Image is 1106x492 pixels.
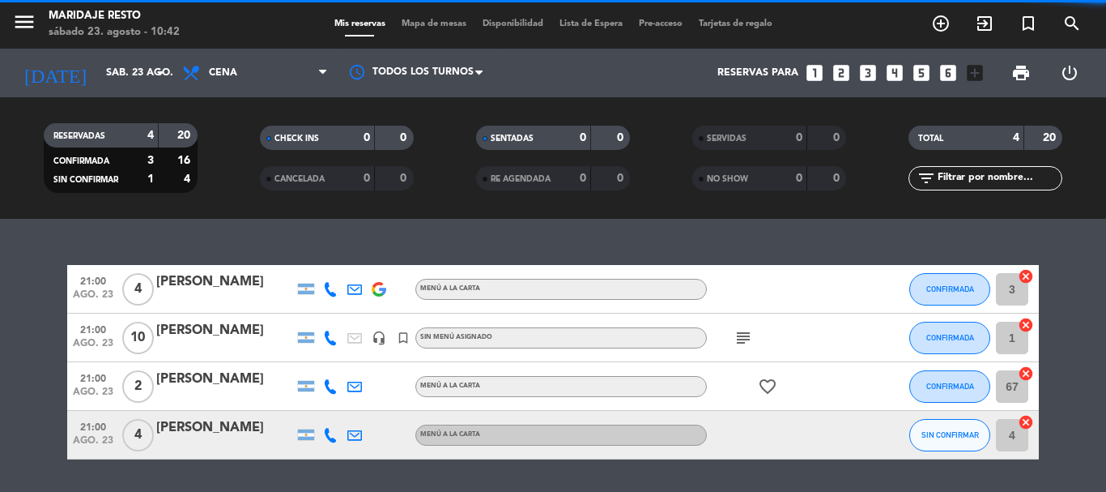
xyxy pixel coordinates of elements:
span: CONFIRMADA [926,333,974,342]
span: 21:00 [73,417,113,435]
strong: 4 [1013,132,1019,143]
i: cancel [1018,317,1034,333]
strong: 0 [364,132,370,143]
i: search [1062,14,1082,33]
strong: 20 [1043,132,1059,143]
button: CONFIRMADA [909,322,990,354]
span: Mapa de mesas [393,19,474,28]
i: cancel [1018,268,1034,285]
div: [PERSON_NAME] [156,417,294,439]
i: arrow_drop_down [151,63,170,83]
span: MENÚ A LA CARTA [420,285,480,292]
strong: 0 [796,173,802,184]
button: CONFIRMADA [909,370,990,403]
span: CONFIRMADA [53,157,109,165]
strong: 0 [796,132,802,143]
span: NO SHOW [707,175,748,183]
span: MENÚ A LA CARTA [420,383,480,389]
i: looks_two [831,62,852,83]
strong: 0 [833,132,843,143]
strong: 0 [400,173,410,184]
span: Reservas para [717,67,798,79]
span: 4 [122,419,154,451]
span: Cena [209,67,237,79]
i: turned_in_not [1019,14,1038,33]
i: turned_in_not [396,331,410,345]
span: Lista de Espera [551,19,631,28]
span: 10 [122,322,154,354]
i: subject [734,328,753,348]
span: ago. 23 [73,387,113,405]
div: [PERSON_NAME] [156,320,294,341]
span: Sin menú asignado [420,334,492,340]
i: power_settings_new [1060,63,1079,83]
strong: 0 [580,173,586,184]
strong: 4 [184,173,194,185]
span: SERVIDAS [707,135,747,143]
i: add_box [964,62,985,83]
i: cancel [1018,414,1034,430]
strong: 0 [833,173,843,184]
strong: 20 [177,130,194,141]
span: print [1011,63,1031,83]
span: Disponibilidad [474,19,551,28]
strong: 16 [177,155,194,166]
div: sábado 23. agosto - 10:42 [49,24,180,41]
span: Tarjetas de regalo [691,19,781,28]
span: 21:00 [73,271,113,289]
div: [PERSON_NAME] [156,272,294,293]
span: RE AGENDADA [491,175,551,183]
span: Mis reservas [326,19,393,28]
i: looks_5 [911,62,932,83]
strong: 0 [617,132,627,143]
strong: 4 [147,130,154,141]
button: menu [12,10,36,40]
strong: 0 [364,173,370,184]
button: SIN CONFIRMAR [909,419,990,451]
span: 4 [122,273,154,306]
strong: 3 [147,155,154,166]
i: looks_6 [938,62,959,83]
span: ago. 23 [73,289,113,308]
strong: 0 [400,132,410,143]
span: SIN CONFIRMAR [53,176,118,184]
span: SENTADAS [491,135,534,143]
div: LOG OUT [1045,49,1094,97]
i: cancel [1018,366,1034,382]
span: 21:00 [73,319,113,338]
i: add_circle_outline [931,14,951,33]
button: CONFIRMADA [909,273,990,306]
span: CANCELADA [274,175,325,183]
strong: 0 [617,173,627,184]
div: Maridaje Resto [49,8,180,24]
i: looks_3 [857,62,878,83]
i: looks_one [804,62,825,83]
span: ago. 23 [73,338,113,357]
div: [PERSON_NAME] [156,369,294,390]
span: 2 [122,370,154,403]
i: [DATE] [12,55,98,91]
i: menu [12,10,36,34]
span: CONFIRMADA [926,285,974,293]
strong: 0 [580,132,586,143]
span: Pre-acceso [631,19,691,28]
span: CONFIRMADA [926,382,974,391]
span: SIN CONFIRMAR [921,430,979,439]
i: exit_to_app [975,14,994,33]
i: filter_list [917,169,936,188]
i: favorite_border [758,377,777,396]
span: MENÚ A LA CARTA [420,431,480,438]
span: ago. 23 [73,435,113,454]
span: CHECK INS [274,135,319,143]
i: headset_mic [372,331,386,345]
i: looks_4 [884,62,905,83]
input: Filtrar por nombre... [936,169,1061,187]
strong: 1 [147,173,154,185]
span: TOTAL [918,135,943,143]
img: google-logo.png [372,282,386,297]
span: RESERVADAS [53,132,105,140]
span: 21:00 [73,368,113,387]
